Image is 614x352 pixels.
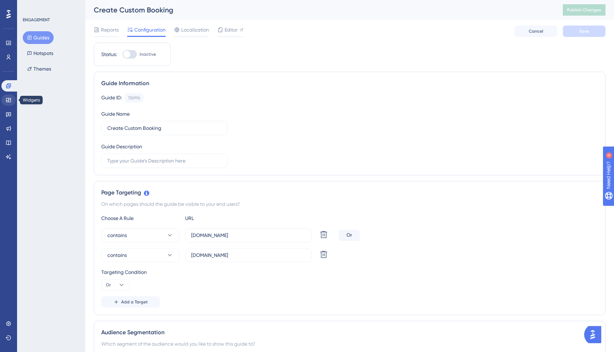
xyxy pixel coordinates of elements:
[563,4,605,16] button: Publish Changes
[121,299,148,305] span: Add a Target
[101,279,130,291] button: Or
[563,26,605,37] button: Save
[191,231,306,239] input: yourwebsite.com/path
[23,17,50,23] div: ENGAGEMENT
[101,340,598,348] div: Which segment of the audience would you like to show this guide to?
[106,282,111,288] span: Or
[191,251,306,259] input: yourwebsite.com/path
[529,28,543,34] span: Cancel
[23,62,55,75] button: Themes
[107,157,222,165] input: Type your Guide’s Description here
[579,28,589,34] span: Save
[101,296,160,308] button: Add a Target
[140,51,156,57] span: Inactive
[101,50,117,59] div: Status:
[567,7,601,13] span: Publish Changes
[101,200,598,208] div: On which pages should the guide be visible to your end users?
[101,26,119,34] span: Reports
[101,188,598,197] div: Page Targeting
[101,248,179,262] button: contains
[101,79,598,88] div: Guide Information
[107,231,127,240] span: contains
[101,93,122,103] div: Guide ID:
[181,26,209,34] span: Localization
[101,110,130,118] div: Guide Name
[94,5,545,15] div: Create Custom Booking
[584,324,605,345] iframe: UserGuiding AI Assistant Launcher
[515,26,557,37] button: Cancel
[23,31,54,44] button: Guides
[101,228,179,242] button: contains
[101,214,179,222] div: Choose A Rule
[185,214,263,222] div: URL
[225,26,238,34] span: Editor
[107,251,127,259] span: contains
[101,268,598,276] div: Targeting Condition
[134,26,166,34] span: Configuration
[23,47,58,60] button: Hotspots
[17,2,44,10] span: Need Help?
[101,328,598,337] div: Audience Segmentation
[101,142,142,151] div: Guide Description
[128,95,140,101] div: 136996
[339,230,360,241] div: Or
[107,124,222,132] input: Type your Guide’s Name here
[49,4,52,9] div: 4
